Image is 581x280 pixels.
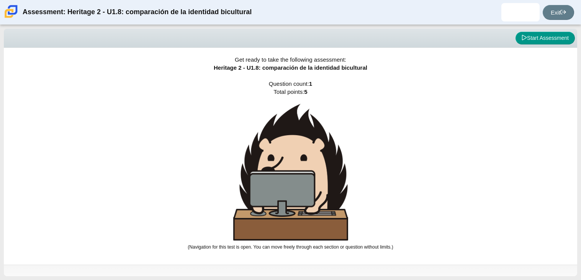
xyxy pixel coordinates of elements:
img: hedgehog-behind-computer-large.png [233,104,348,241]
span: Heritage 2 - U1.8: comparación de la identidad bicultural [214,64,367,71]
a: Carmen School of Science & Technology [3,14,19,21]
button: Start Assessment [516,32,575,45]
small: (Navigation for this test is open. You can move freely through each section or question without l... [188,244,393,250]
b: 5 [304,88,307,95]
span: Get ready to take the following assessment: [235,56,346,63]
img: Carmen School of Science & Technology [3,3,19,20]
a: Exit [543,5,574,20]
div: Assessment: Heritage 2 - U1.8: comparación de la identidad bicultural [23,3,252,21]
img: ivan.cruzramirez.r3K12J [514,6,527,18]
b: 1 [309,80,312,87]
span: Question count: Total points: [188,80,393,250]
